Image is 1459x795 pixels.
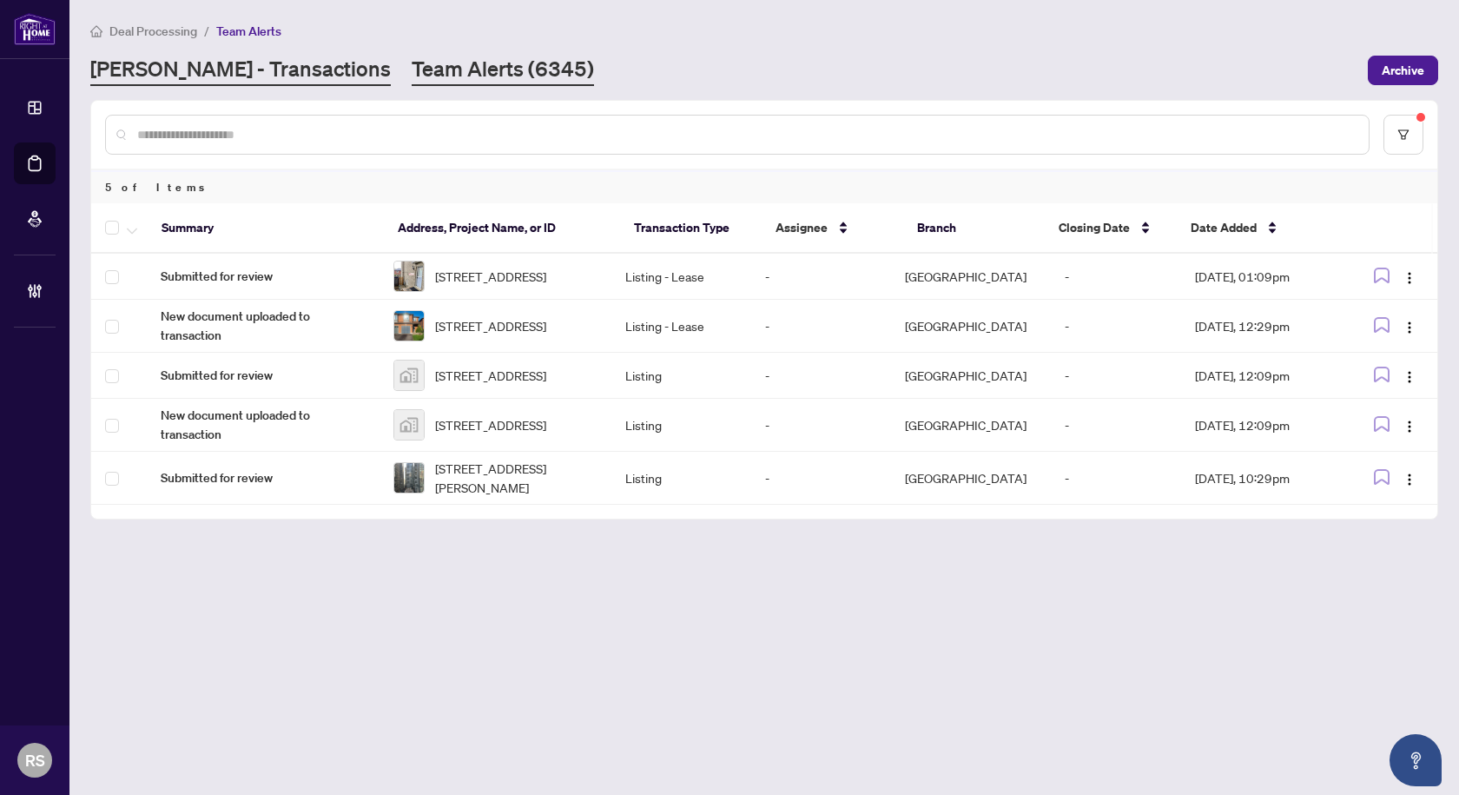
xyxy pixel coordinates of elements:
[1181,399,1349,452] td: [DATE], 12:09pm
[751,452,891,505] td: -
[435,316,546,335] span: [STREET_ADDRESS]
[90,55,391,86] a: [PERSON_NAME] - Transactions
[1181,254,1349,300] td: [DATE], 01:09pm
[1051,254,1181,300] td: -
[1191,218,1257,237] span: Date Added
[611,353,751,399] td: Listing
[611,399,751,452] td: Listing
[776,218,828,237] span: Assignee
[1396,361,1423,389] button: Logo
[891,300,1051,353] td: [GEOGRAPHIC_DATA]
[109,23,197,39] span: Deal Processing
[1403,271,1416,285] img: Logo
[216,23,281,39] span: Team Alerts
[1397,129,1409,141] span: filter
[751,300,891,353] td: -
[25,748,45,772] span: RS
[1051,452,1181,505] td: -
[1382,56,1424,84] span: Archive
[394,410,424,440] img: thumbnail-img
[1396,411,1423,439] button: Logo
[1403,420,1416,434] img: Logo
[394,361,424,390] img: thumbnail-img
[1383,115,1423,155] button: filter
[148,203,384,254] th: Summary
[161,267,366,286] span: Submitted for review
[1051,399,1181,452] td: -
[1045,203,1177,254] th: Closing Date
[1181,300,1349,353] td: [DATE], 12:29pm
[435,366,546,385] span: [STREET_ADDRESS]
[891,399,1051,452] td: [GEOGRAPHIC_DATA]
[1396,262,1423,290] button: Logo
[435,267,546,286] span: [STREET_ADDRESS]
[1390,734,1442,786] button: Open asap
[751,353,891,399] td: -
[435,459,598,497] span: [STREET_ADDRESS][PERSON_NAME]
[891,452,1051,505] td: [GEOGRAPHIC_DATA]
[903,203,1045,254] th: Branch
[751,254,891,300] td: -
[1396,312,1423,340] button: Logo
[611,300,751,353] td: Listing - Lease
[1368,56,1438,85] button: Archive
[1059,218,1130,237] span: Closing Date
[394,311,424,341] img: thumbnail-img
[1181,452,1349,505] td: [DATE], 10:29pm
[1396,464,1423,492] button: Logo
[435,415,546,434] span: [STREET_ADDRESS]
[1051,300,1181,353] td: -
[14,13,56,45] img: logo
[161,406,366,444] span: New document uploaded to transaction
[384,203,620,254] th: Address, Project Name, or ID
[204,21,209,41] li: /
[1181,353,1349,399] td: [DATE], 12:09pm
[611,452,751,505] td: Listing
[891,353,1051,399] td: [GEOGRAPHIC_DATA]
[762,203,903,254] th: Assignee
[1403,370,1416,384] img: Logo
[91,170,1437,203] div: 5 of Items
[620,203,762,254] th: Transaction Type
[161,366,366,385] span: Submitted for review
[751,399,891,452] td: -
[161,307,366,345] span: New document uploaded to transaction
[90,25,102,37] span: home
[394,262,424,291] img: thumbnail-img
[1051,353,1181,399] td: -
[611,254,751,300] td: Listing - Lease
[1177,203,1347,254] th: Date Added
[891,254,1051,300] td: [GEOGRAPHIC_DATA]
[394,463,424,493] img: thumbnail-img
[161,468,366,487] span: Submitted for review
[1403,473,1416,487] img: Logo
[412,55,594,86] a: Team Alerts (6345)
[1403,321,1416,335] img: Logo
